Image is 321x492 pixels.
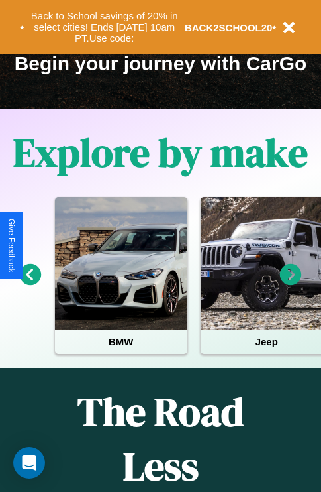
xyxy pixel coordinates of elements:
div: Open Intercom Messenger [13,447,45,479]
b: BACK2SCHOOL20 [185,22,273,33]
button: Back to School savings of 20% in select cities! Ends [DATE] 10am PT.Use code: [24,7,185,48]
div: Give Feedback [7,219,16,273]
h1: Explore by make [13,125,308,180]
h4: BMW [55,330,187,354]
